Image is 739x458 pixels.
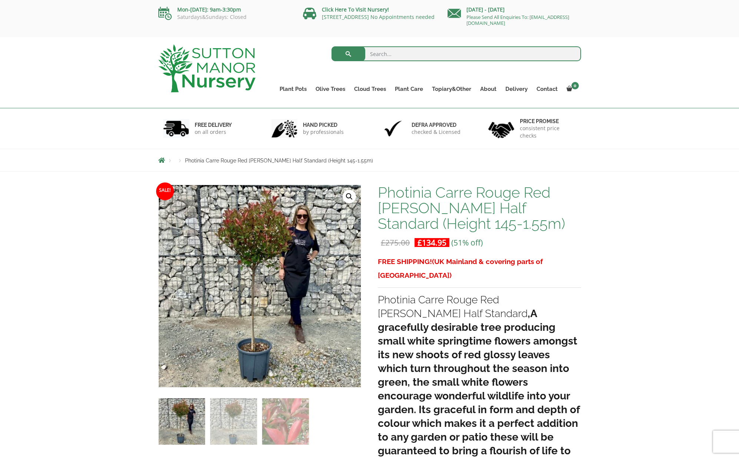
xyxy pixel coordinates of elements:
[466,14,569,26] a: Please Send All Enquiries To: [EMAIL_ADDRESS][DOMAIN_NAME]
[520,125,576,139] p: consistent price checks
[343,190,356,203] a: View full-screen image gallery
[185,158,373,164] span: Photinia Carre Rouge Red [PERSON_NAME] Half Standard (Height 145-1.55m)
[412,122,461,128] h6: Defra approved
[562,84,581,94] a: 0
[380,119,406,138] img: 3.jpg
[159,398,205,445] img: Photinia Carre Rouge Red Robin Half Standard (Height 145-1.55m)
[350,84,390,94] a: Cloud Trees
[303,122,344,128] h6: hand picked
[158,45,255,92] img: logo
[412,128,461,136] p: checked & Licensed
[163,119,189,138] img: 1.jpg
[476,84,501,94] a: About
[428,84,476,94] a: Topiary&Other
[378,255,581,282] h3: FREE SHIPPING!
[381,237,385,248] span: £
[488,117,514,140] img: 4.jpg
[448,5,581,14] p: [DATE] - [DATE]
[390,84,428,94] a: Plant Care
[158,14,292,20] p: Saturdays&Sundays: Closed
[322,6,389,13] a: Click Here To Visit Nursery!
[303,128,344,136] p: by professionals
[501,84,532,94] a: Delivery
[158,157,581,163] nav: Breadcrumbs
[156,182,174,200] span: Sale!
[381,237,410,248] bdi: 275.00
[378,185,581,231] h1: Photinia Carre Rouge Red [PERSON_NAME] Half Standard (Height 145-1.55m)
[311,84,350,94] a: Olive Trees
[275,84,311,94] a: Plant Pots
[532,84,562,94] a: Contact
[418,237,446,248] bdi: 134.95
[418,237,422,248] span: £
[195,122,232,128] h6: FREE DELIVERY
[210,398,257,445] img: Photinia Carre Rouge Red Robin Half Standard (Height 145-1.55m) - Image 2
[520,118,576,125] h6: Price promise
[271,119,297,138] img: 2.jpg
[571,82,579,89] span: 0
[451,237,483,248] span: (51% off)
[331,46,581,61] input: Search...
[158,5,292,14] p: Mon-[DATE]: 9am-3:30pm
[195,128,232,136] p: on all orders
[262,398,309,445] img: Photinia Carre Rouge Red Robin Half Standard (Height 145-1.55m) - Image 3
[378,257,543,279] span: (UK Mainland & covering parts of [GEOGRAPHIC_DATA])
[322,13,435,20] a: [STREET_ADDRESS] No Appointments needed
[528,307,530,320] strong: ,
